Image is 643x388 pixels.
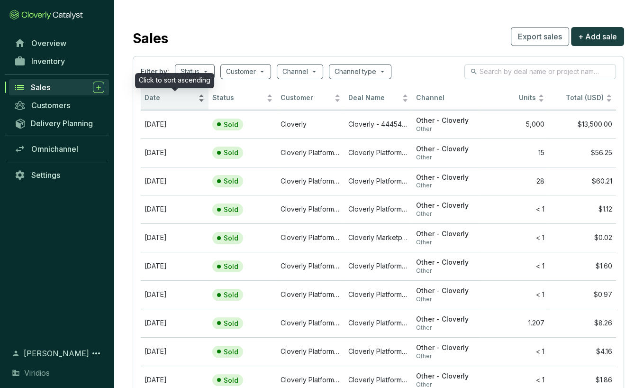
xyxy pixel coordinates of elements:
td: Cloverly - 44454032012 [344,110,412,139]
p: Sold [224,319,238,328]
span: Other [416,182,476,189]
span: Filter by: [141,67,169,76]
span: Other - Cloverly [416,258,476,267]
td: 28 [480,167,548,195]
td: Dec 13 2024 [141,167,208,195]
span: Other - Cloverly [416,372,476,381]
span: Other [416,267,476,275]
div: Click to sort ascending [135,73,214,88]
td: Oct 12 2024 [141,280,208,309]
p: Sold [224,262,238,271]
a: Customers [9,97,109,113]
span: Other - Cloverly [416,116,476,125]
td: $4.16 [548,337,616,366]
span: Other [416,296,476,303]
td: Cloverly Platform Buyer [277,337,344,366]
td: $13,500.00 [548,110,616,139]
p: Sold [224,120,238,129]
td: Sep 08 2025 [141,139,208,167]
td: < 1 [480,280,548,309]
td: 15 [480,139,548,167]
td: Cloverly Platform Katingan Peatland Restoration and Conservation Oct 26 [344,252,412,280]
th: Customer [277,87,344,110]
td: $8.26 [548,309,616,337]
th: Channel [412,87,480,110]
td: Cloverly Platform Katingan Peatland Restoration and Conservation Oct 02 [344,337,412,366]
span: Date [145,93,196,102]
span: Export sales [518,31,562,42]
a: Inventory [9,53,109,69]
td: Oct 01 2024 [141,337,208,366]
span: Other - Cloverly [416,201,476,210]
span: Viridios [24,367,50,379]
span: Other [416,154,476,161]
p: Sold [224,148,238,157]
td: < 1 [480,252,548,280]
span: Customer [281,93,332,102]
span: Other [416,324,476,332]
td: Cloverly Platform Floresta Verde REDD+ Project Nov 28 [344,195,412,223]
th: Deal Name [344,87,412,110]
td: < 1 [480,195,548,223]
td: $60.21 [548,167,616,195]
span: Units [484,93,535,102]
p: Sold [224,348,238,356]
h2: Sales [133,28,168,48]
td: < 1 [480,223,548,252]
p: Sold [224,205,238,214]
td: Cloverly Platform Mai Ndombe V2018 Sep 9 [344,139,412,167]
p: Sold [224,234,238,242]
span: Other - Cloverly [416,286,476,296]
span: Overview [31,38,66,48]
span: Status [212,93,264,102]
p: Sold [224,177,238,185]
td: Cloverly Platform Buyer [277,252,344,280]
span: + Add sale [578,31,617,42]
td: Cloverly Marketplace None Jan 15 [344,223,412,252]
a: Omnichannel [9,141,109,157]
span: Other - Cloverly [416,173,476,182]
span: Other [416,239,476,246]
td: Oct 26 2024 [141,252,208,280]
span: Sales [31,83,50,92]
a: Sales [9,79,109,95]
span: Inventory [31,56,65,66]
td: $1.60 [548,252,616,280]
span: Deal Name [348,93,400,102]
td: < 1 [480,337,548,366]
td: Jan 15 2024 [141,223,208,252]
td: Oct 10 2024 [141,309,208,337]
span: Other [416,125,476,133]
td: Nov 28 2024 [141,195,208,223]
span: Customers [31,101,70,110]
td: 1.207 [480,309,548,337]
span: Other [416,210,476,218]
span: Other - Cloverly [416,343,476,352]
input: Search by deal name or project name... [480,66,602,77]
td: 5,000 [480,110,548,139]
td: Cloverly [277,110,344,139]
p: Sold [224,291,238,299]
a: Delivery Planning [9,115,109,131]
td: Cloverly Platform Southern Cardamom REDD+ Dec 13 [344,167,412,195]
td: Cloverly Platform Buyer [277,167,344,195]
span: [PERSON_NAME] [24,348,89,359]
span: Other [416,352,476,360]
th: Units [480,87,548,110]
td: Cloverly Platform Buyer [277,195,344,223]
span: Delivery Planning [31,119,93,128]
th: Date [141,87,208,110]
th: Status [208,87,276,110]
span: Total (USD) [566,93,604,102]
td: Cloverly Platform Buyer [277,280,344,309]
p: Sold [224,376,238,385]
span: Other - Cloverly [416,230,476,239]
span: Settings [31,170,60,180]
button: + Add sale [571,27,624,46]
td: $1.12 [548,195,616,223]
button: Export sales [511,27,569,46]
td: Cloverly Platform Buyer [277,309,344,337]
td: Cloverly Platform Katingan Peatland Restoration and Conservation Oct 12 [344,280,412,309]
span: Other - Cloverly [416,315,476,324]
td: Cloverly Platform Buyer [277,139,344,167]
